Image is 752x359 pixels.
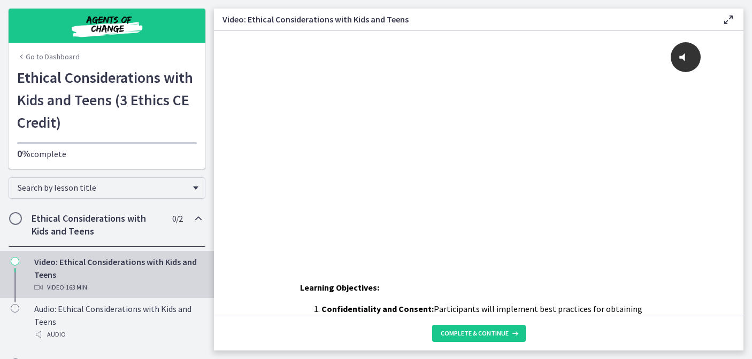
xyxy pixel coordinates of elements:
[172,212,182,225] span: 0 / 2
[64,281,87,294] span: · 163 min
[300,282,379,293] span: Learning Objectives:
[441,329,509,338] span: Complete & continue
[214,31,743,256] iframe: Video Lesson
[34,302,201,341] div: Audio: Ethical Considerations with Kids and Teens
[321,303,434,314] strong: Confidentiality and Consent:
[32,212,162,238] h2: Ethical Considerations with Kids and Teens
[222,13,705,26] h3: Video: Ethical Considerations with Kids and Teens
[17,51,80,62] a: Go to Dashboard
[34,255,201,294] div: Video: Ethical Considerations with Kids and Teens
[43,13,171,38] img: Agents of Change
[9,177,205,199] div: Search by lesson title
[17,147,197,160] p: complete
[34,281,201,294] div: Video
[17,66,197,134] h1: Ethical Considerations with Kids and Teens (3 Ethics CE Credit)
[17,147,30,160] span: 0%
[34,328,201,341] div: Audio
[432,325,526,342] button: Complete & continue
[321,303,642,340] span: Participants will implement best practices for obtaining informed consent and maintaining confide...
[18,182,188,193] span: Search by lesson title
